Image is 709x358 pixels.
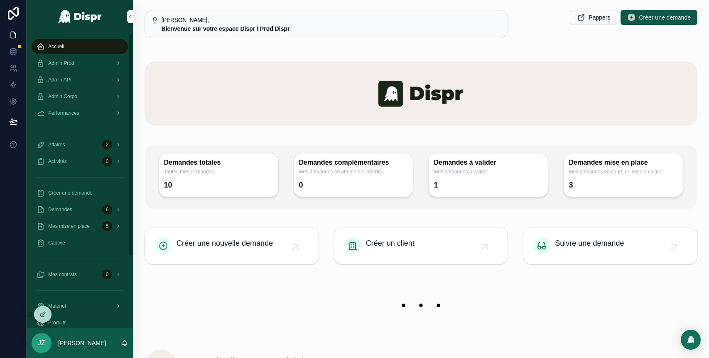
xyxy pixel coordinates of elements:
div: Open Intercom Messenger [681,330,701,350]
span: Affaires [48,141,65,148]
a: Créer une nouvelle demande [145,227,319,264]
span: Activités [48,158,67,165]
span: Mes demandes en cours de mise en place [569,168,678,175]
span: JZ [38,338,45,348]
div: 3 [569,178,573,192]
span: Créer une demande [639,13,691,22]
a: Accueil [32,39,128,54]
p: [PERSON_NAME] [58,339,106,347]
span: Mes mise en place [48,223,90,230]
div: 0 [102,269,112,279]
a: Activités0 [32,154,128,169]
span: Toutes mes demandes [164,168,273,175]
span: Matériel [48,303,66,309]
span: Admin API [48,77,71,83]
img: 22208-banner-empty.png [145,288,697,323]
h3: Demandes complémentaires [299,158,408,167]
span: Admin Prod [48,60,74,67]
button: Pappers [570,10,617,25]
span: Créer un client [366,237,415,249]
span: Admin Corpo [48,93,77,100]
a: Captive [32,235,128,250]
img: App logo [58,10,102,23]
div: 2 [102,140,112,150]
div: 0 [299,178,303,192]
a: Demandes6 [32,202,128,217]
strong: Bienvenue sur votre espace Dispr / Prod Dispr [162,25,290,32]
a: Créer un client [334,227,508,264]
span: Performances [48,110,79,116]
span: Pappers [589,13,610,22]
div: 1 [434,178,438,192]
span: Accueil [48,43,64,50]
span: Créer une nouvelle demande [177,237,273,249]
span: Suivre une demande [555,237,624,249]
a: Performances [32,106,128,121]
div: 6 [102,205,112,215]
span: Produits [48,319,66,326]
div: 10 [164,178,172,192]
div: scrollable content [27,33,133,328]
h5: Bonjour Jeremy, [162,17,501,23]
a: Affaires2 [32,137,128,152]
span: Créer une demande [48,190,93,196]
div: 0 [102,156,112,166]
span: Mes demandes en attente d'éléments [299,168,408,175]
a: Suivre une demande [523,227,697,264]
span: Captive [48,239,65,246]
a: Matériel [32,299,128,314]
a: Admin Corpo [32,89,128,104]
span: Demandes [48,206,72,213]
h3: Demandes mise en place [569,158,678,167]
div: **Bienvenue sur votre espace Dispr / Prod Dispr** [162,25,501,33]
h3: Demandes à valider [434,158,543,167]
span: Mes contrats [48,271,77,278]
img: banner-dispr.png [145,62,697,126]
a: Mes mise en place5 [32,219,128,234]
a: Admin Prod [32,56,128,71]
h3: Demandes totales [164,158,273,167]
div: 5 [102,221,112,231]
button: Créer une demande [621,10,697,25]
a: Créer une demande [32,185,128,200]
a: Mes contrats0 [32,267,128,282]
a: Produits [32,315,128,330]
span: Mes demandes à valider [434,168,543,175]
a: Admin API [32,72,128,87]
